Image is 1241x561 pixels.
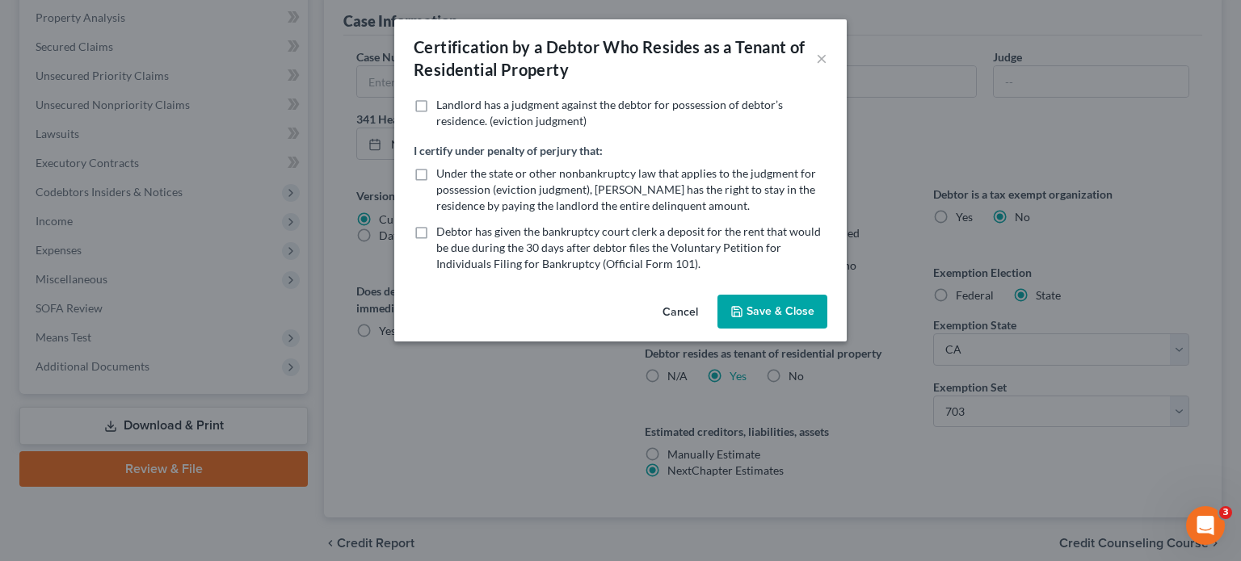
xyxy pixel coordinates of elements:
[650,296,711,329] button: Cancel
[414,36,816,81] div: Certification by a Debtor Who Resides as a Tenant of Residential Property
[1186,506,1225,545] iframe: Intercom live chat
[436,166,816,212] span: Under the state or other nonbankruptcy law that applies to the judgment for possession (eviction ...
[436,98,783,128] span: Landlord has a judgment against the debtor for possession of debtor’s residence. (eviction judgment)
[717,295,827,329] button: Save & Close
[436,224,821,270] span: Debtor has given the bankruptcy court clerk a deposit for the rent that would be due during the 3...
[1219,506,1232,519] span: 3
[414,142,603,159] label: I certify under penalty of perjury that:
[816,48,827,68] button: ×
